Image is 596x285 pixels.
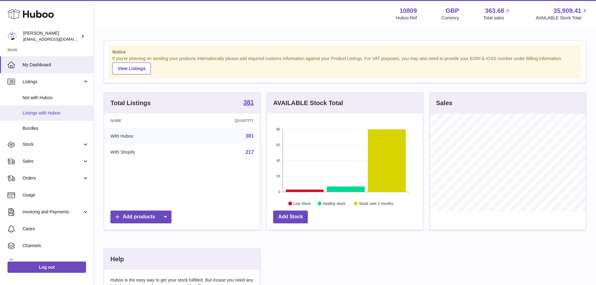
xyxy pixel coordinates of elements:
[536,7,588,21] a: 35,909.41 AVAILABLE Stock Total
[483,7,511,21] a: 363.68 Total sales
[400,7,417,15] strong: 10809
[277,127,280,131] text: 80
[273,99,343,107] h3: AVAILABLE Stock Total
[246,133,254,139] a: 381
[273,211,308,223] a: Add Stock
[23,95,89,101] span: Not with Huboo
[277,159,280,162] text: 40
[23,175,82,181] span: Orders
[23,110,89,116] span: Listings with Huboo
[110,211,171,223] a: Add products
[246,150,254,155] a: 217
[23,141,82,147] span: Stock
[553,7,581,15] span: 35,909.41
[23,209,82,215] span: Invoicing and Payments
[23,79,82,85] span: Listings
[8,262,86,273] a: Log out
[23,243,89,249] span: Channels
[110,255,124,263] h3: Help
[23,30,79,42] div: [PERSON_NAME]
[23,62,89,68] span: My Dashboard
[436,99,452,107] h3: Sales
[23,158,82,164] span: Sales
[23,192,89,198] span: Usage
[23,37,92,42] span: [EMAIL_ADDRESS][DOMAIN_NAME]
[536,15,588,21] span: AVAILABLE Stock Total
[277,174,280,178] text: 20
[485,7,504,15] span: 363.68
[446,7,459,15] strong: GBP
[441,15,459,21] div: Currency
[243,99,254,105] strong: 381
[278,190,280,194] text: 0
[23,260,89,266] span: Settings
[104,114,188,128] th: Name
[323,201,346,206] text: Healthy stock
[483,15,511,21] span: Total sales
[243,99,254,107] a: 381
[293,201,311,206] text: Low Stock
[359,201,393,206] text: Stock over 2 months
[396,15,417,21] div: Huboo Ref
[104,128,188,144] td: With Huboo
[110,99,151,107] h3: Total Listings
[23,125,89,131] span: Bundles
[188,114,260,128] th: Quantity
[104,144,188,160] td: With Shopify
[23,226,89,232] span: Cases
[112,56,578,74] div: If you're planning on sending your products internationally please add required customs informati...
[112,63,151,74] a: View Listings
[277,143,280,147] text: 60
[112,49,578,55] strong: Notice
[8,32,17,41] img: internalAdmin-10809@internal.huboo.com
